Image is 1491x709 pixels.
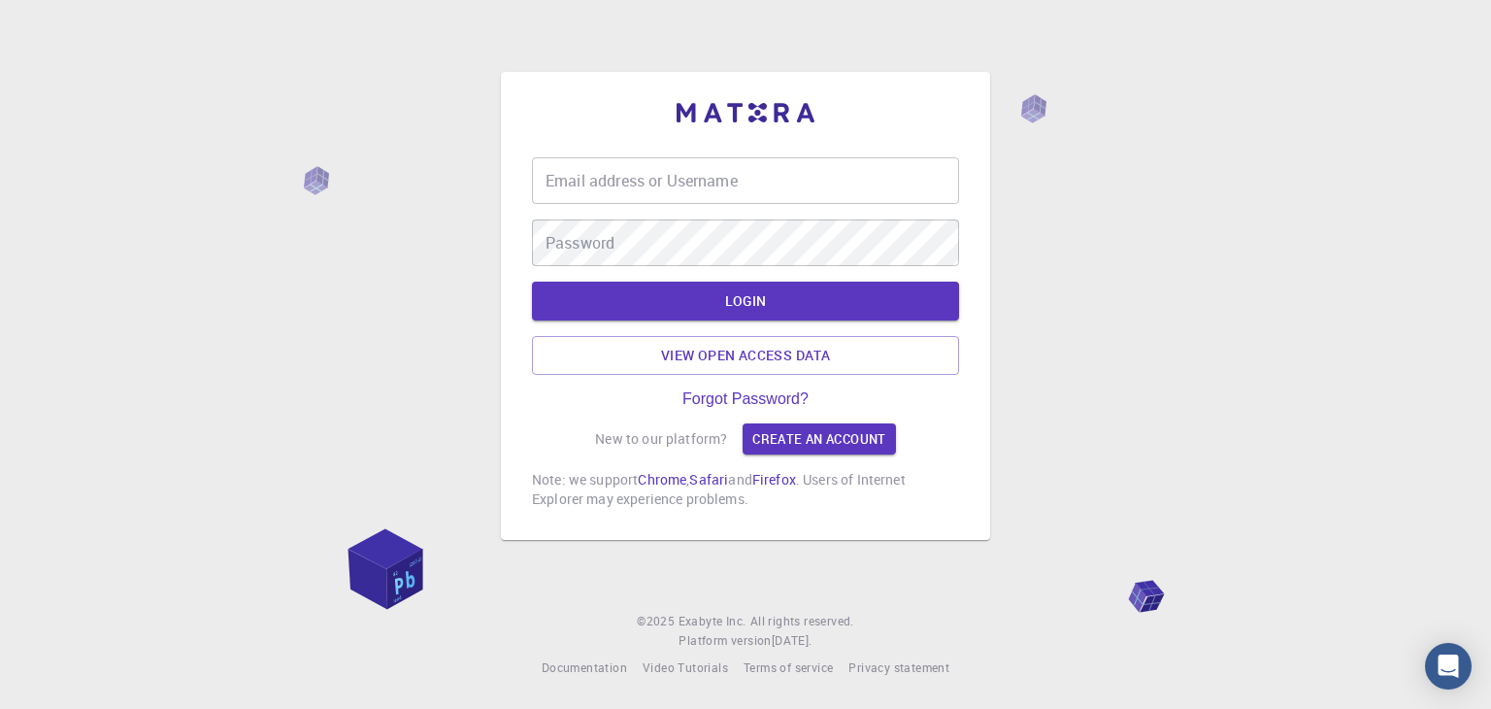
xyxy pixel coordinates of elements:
span: Platform version [679,631,771,651]
button: LOGIN [532,282,959,321]
a: Create an account [743,423,895,455]
a: View open access data [532,336,959,375]
a: Terms of service [744,658,833,678]
a: Video Tutorials [643,658,728,678]
p: New to our platform? [595,429,727,449]
span: Video Tutorials [643,659,728,675]
a: Documentation [542,658,627,678]
a: Firefox [752,470,796,489]
span: Terms of service [744,659,833,675]
span: Privacy statement [848,659,949,675]
span: All rights reserved. [750,612,854,631]
span: © 2025 [637,612,678,631]
span: Exabyte Inc. [679,613,746,628]
span: Documentation [542,659,627,675]
a: [DATE]. [772,631,812,651]
a: Forgot Password? [682,390,809,408]
a: Chrome [638,470,686,489]
p: Note: we support , and . Users of Internet Explorer may experience problems. [532,470,959,509]
span: [DATE] . [772,632,812,648]
a: Privacy statement [848,658,949,678]
a: Safari [689,470,728,489]
a: Exabyte Inc. [679,612,746,631]
div: Open Intercom Messenger [1425,643,1472,690]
